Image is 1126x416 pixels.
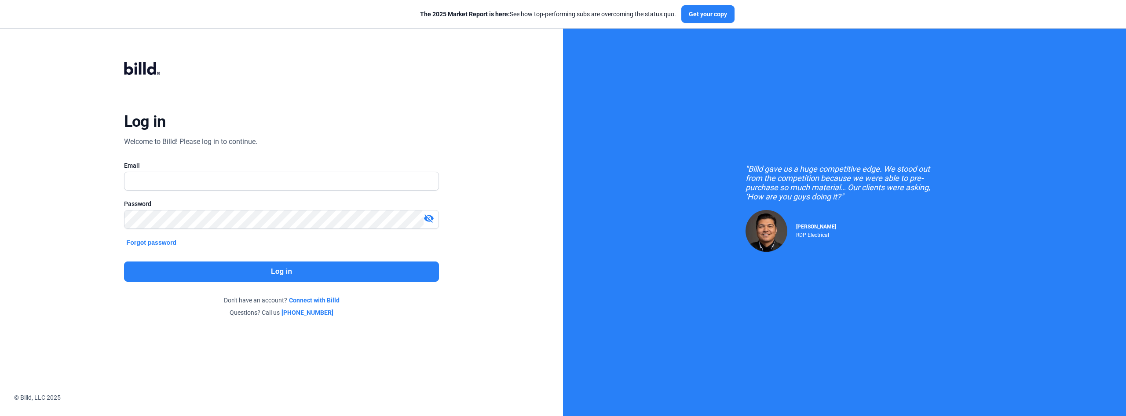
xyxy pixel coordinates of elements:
div: RDP Electrical [796,230,836,238]
mat-icon: visibility_off [424,213,434,224]
div: Don't have an account? [124,296,439,305]
div: "Billd gave us a huge competitive edge. We stood out from the competition because we were able to... [746,164,943,201]
button: Log in [124,261,439,282]
div: Welcome to Billd! Please log in to continue. [124,136,257,147]
div: Email [124,161,439,170]
a: [PHONE_NUMBER] [281,308,333,317]
span: The 2025 Market Report is here: [420,11,510,18]
button: Get your copy [681,5,735,23]
div: Log in [124,112,166,131]
span: [PERSON_NAME] [796,224,836,230]
img: Raul Pacheco [746,210,787,252]
button: Forgot password [124,238,179,247]
div: Questions? Call us [124,308,439,317]
div: See how top-performing subs are overcoming the status quo. [420,10,676,18]
a: Connect with Billd [289,296,340,305]
div: Password [124,199,439,208]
